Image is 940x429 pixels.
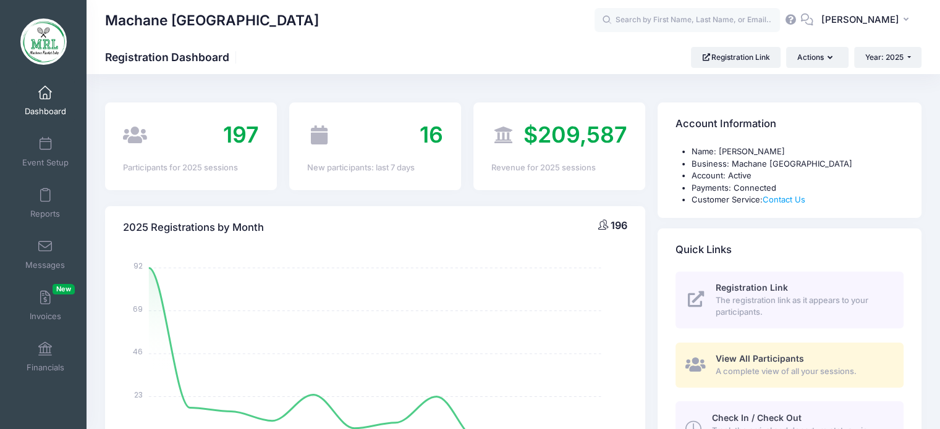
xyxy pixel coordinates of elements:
[716,353,804,364] span: View All Participants
[491,162,627,174] div: Revenue for 2025 sessions
[16,79,75,122] a: Dashboard
[675,272,904,328] a: Registration Link The registration link as it appears to your participants.
[595,8,780,33] input: Search by First Name, Last Name, or Email...
[675,232,732,267] h4: Quick Links
[711,412,801,423] span: Check In / Check Out
[716,294,889,319] span: The registration link as it appears to your participants.
[133,346,143,357] tspan: 46
[123,210,264,245] h4: 2025 Registrations by Month
[22,157,69,168] span: Event Setup
[134,389,143,399] tspan: 23
[16,130,75,173] a: Event Setup
[20,19,67,65] img: Machane Racket Lake
[16,284,75,327] a: InvoicesNew
[16,335,75,378] a: Financials
[307,162,443,174] div: New participants: last 7 days
[611,219,627,231] span: 196
[30,209,60,219] span: Reports
[25,260,65,270] span: Messages
[27,362,64,373] span: Financials
[30,311,61,322] span: Invoices
[691,47,781,68] a: Registration Link
[692,182,904,194] li: Payments: Connected
[786,47,848,68] button: Actions
[16,181,75,225] a: Reports
[675,343,904,388] a: View All Participants A complete view of all your sessions.
[813,6,921,35] button: [PERSON_NAME]
[763,194,805,204] a: Contact Us
[692,194,904,206] li: Customer Service:
[25,106,66,117] span: Dashboard
[133,260,143,271] tspan: 92
[675,107,776,142] h4: Account Information
[105,51,240,64] h1: Registration Dashboard
[865,52,904,62] span: Year: 2025
[692,146,904,158] li: Name: [PERSON_NAME]
[16,233,75,276] a: Messages
[692,170,904,182] li: Account: Active
[420,121,443,148] span: 16
[692,158,904,170] li: Business: Machane [GEOGRAPHIC_DATA]
[105,6,319,35] h1: Machane [GEOGRAPHIC_DATA]
[854,47,921,68] button: Year: 2025
[821,13,899,27] span: [PERSON_NAME]
[133,303,143,314] tspan: 69
[53,284,75,294] span: New
[523,121,627,148] span: $209,587
[716,282,788,293] span: Registration Link
[716,365,889,378] span: A complete view of all your sessions.
[223,121,259,148] span: 197
[123,162,259,174] div: Participants for 2025 sessions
